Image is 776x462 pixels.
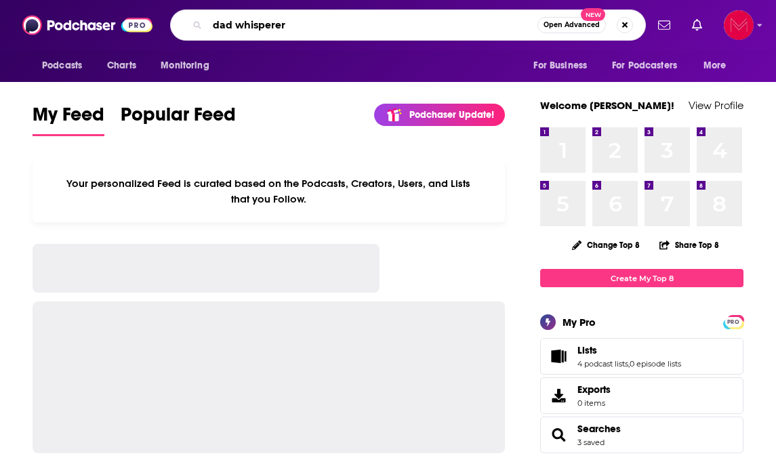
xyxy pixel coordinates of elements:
a: PRO [725,316,741,327]
span: Lists [577,344,597,356]
a: Create My Top 8 [540,269,743,287]
span: New [581,8,605,21]
button: Show profile menu [724,10,754,40]
button: open menu [524,53,604,79]
a: View Profile [689,99,743,112]
a: Popular Feed [121,103,236,136]
a: Searches [545,425,572,444]
a: Show notifications dropdown [653,14,676,37]
a: 4 podcast lists [577,359,628,369]
span: Popular Feed [121,103,236,134]
span: Lists [540,338,743,375]
a: Lists [577,344,681,356]
a: 0 episode lists [630,359,681,369]
span: More [703,56,727,75]
div: My Pro [563,316,596,329]
span: Open Advanced [544,22,600,28]
button: open menu [151,53,226,79]
span: Searches [540,417,743,453]
span: PRO [725,317,741,327]
span: Monitoring [161,56,209,75]
a: Show notifications dropdown [687,14,708,37]
a: 3 saved [577,438,605,447]
span: Podcasts [42,56,82,75]
span: Exports [545,386,572,405]
img: Podchaser - Follow, Share and Rate Podcasts [22,12,152,38]
input: Search podcasts, credits, & more... [207,14,537,36]
span: Charts [107,56,136,75]
p: Podchaser Update! [409,109,494,121]
span: For Podcasters [612,56,677,75]
span: Exports [577,383,611,396]
button: open menu [694,53,743,79]
span: Logged in as Pamelamcclure [724,10,754,40]
div: Your personalized Feed is curated based on the Podcasts, Creators, Users, and Lists that you Follow. [33,161,505,222]
button: Share Top 8 [659,232,720,258]
a: Searches [577,423,621,435]
a: Welcome [PERSON_NAME]! [540,99,674,112]
a: Lists [545,347,572,366]
a: Charts [98,53,144,79]
span: , [628,359,630,369]
span: 0 items [577,398,611,408]
div: Search podcasts, credits, & more... [170,9,646,41]
span: My Feed [33,103,104,134]
button: Change Top 8 [564,236,648,253]
img: User Profile [724,10,754,40]
button: open menu [603,53,697,79]
a: My Feed [33,103,104,136]
span: For Business [533,56,587,75]
button: open menu [33,53,100,79]
button: Open AdvancedNew [537,17,606,33]
a: Exports [540,377,743,414]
